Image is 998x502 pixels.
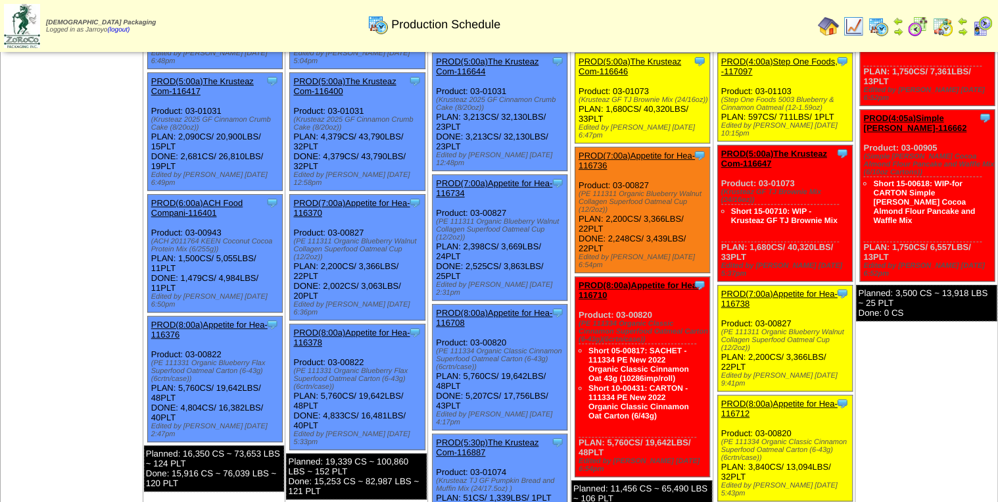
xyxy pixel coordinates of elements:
[436,347,567,371] div: (PE 111334 Organic Classic Cinnamon Superfood Oatmeal Carton (6-43g)(6crtn/case))
[721,372,852,388] div: Edited by [PERSON_NAME] [DATE] 9:41pm
[151,116,282,132] div: (Krusteaz 2025 GF Cinnamon Crumb Cake (8/20oz))
[436,438,538,457] a: PROD(5:30p)The Krusteaz Com-116887
[408,326,421,339] img: Tooltip
[151,320,268,339] a: PROD(8:00a)Appetite for Hea-116376
[693,149,706,162] img: Tooltip
[818,16,839,37] img: home.gif
[721,438,852,462] div: (PE 111334 Organic Classic Cinnamon Superfood Oatmeal Carton (6-43g)(6crtn/case))
[293,367,424,391] div: (PE 111331 Organic Blueberry Flax Superfood Oatmeal Carton (6-43g)(6crtn/case))
[408,196,421,209] img: Tooltip
[151,359,282,383] div: (PE 111331 Organic Blueberry Flax Superfood Oatmeal Carton (6-43g)(6crtn/case))
[579,124,709,139] div: Edited by [PERSON_NAME] [DATE] 6:47pm
[588,384,689,420] a: Short 10-00431: CARTON - 111334 PE New 2022 Organic Classic Cinnamon Oat Carton (6/43g)
[972,16,993,37] img: calendarcustomer.gif
[863,113,966,133] a: PROD(4:05a)Simple [PERSON_NAME]-116662
[147,73,282,191] div: Product: 03-01031 PLAN: 2,090CS / 20,900LBS / 15PLT DONE: 2,681CS / 26,810LBS / 19PLT
[290,324,425,450] div: Product: 03-00822 PLAN: 5,760CS / 19,642LBS / 48PLT DONE: 4,833CS / 16,481LBS / 40PLT
[4,4,40,48] img: zoroco-logo-small.webp
[957,16,968,26] img: arrowleft.gif
[721,328,852,352] div: (PE 111311 Organic Blueberry Walnut Collagen Superfood Oatmeal Cup (12/2oz))
[107,26,130,34] a: (logout)
[290,195,425,320] div: Product: 03-00827 PLAN: 2,200CS / 3,366LBS / 22PLT DONE: 2,002CS / 3,063LBS / 20PLT
[144,445,285,491] div: Planned: 16,350 CS ~ 73,653 LBS ~ 124 PLT Done: 15,916 CS ~ 76,039 LBS ~ 120 PLT
[293,430,424,446] div: Edited by [PERSON_NAME] [DATE] 5:33pm
[151,171,282,187] div: Edited by [PERSON_NAME] [DATE] 6:49pm
[436,96,567,112] div: (Krusteaz 2025 GF Cinnamon Crumb Cake (8/20oz))
[860,110,995,282] div: Product: 03-00905 PLAN: 1,750CS / 6,557LBS / 13PLT
[836,147,849,160] img: Tooltip
[863,262,994,278] div: Edited by [PERSON_NAME] [DATE] 6:52pm
[721,482,852,497] div: Edited by [PERSON_NAME] [DATE] 5:43pm
[873,179,975,225] a: Short 15-00618: WIP-for CARTON Simple [PERSON_NAME] Cocoa Almond Flour Pancake and Waffle Mix
[721,96,852,112] div: (Step One Foods 5003 Blueberry & Cinnamon Oatmeal (12-1.59oz)
[575,53,709,143] div: Product: 03-01073 PLAN: 1,680CS / 40,320LBS / 33PLT
[266,74,279,88] img: Tooltip
[579,151,695,170] a: PROD(7:00a)Appetite for Hea-116736
[721,122,852,138] div: Edited by [PERSON_NAME] [DATE] 10:15pm
[721,399,838,418] a: PROD(8:00a)Appetite for Hea-116712
[151,293,282,309] div: Edited by [PERSON_NAME] [DATE] 6:50pm
[588,346,689,383] a: Short 05-00817: SACHET - 111334 PE New 2022 Organic Classic Cinnamon Oat 43g (10286imp/roll)
[266,318,279,331] img: Tooltip
[433,305,567,430] div: Product: 03-00820 PLAN: 5,760CS / 19,642LBS / 48PLT DONE: 5,207CS / 17,756LBS / 43PLT
[147,316,282,442] div: Product: 03-00822 PLAN: 5,760CS / 19,642LBS / 48PLT DONE: 4,804CS / 16,382LBS / 40PLT
[693,55,706,68] img: Tooltip
[843,16,864,37] img: line_graph.gif
[436,178,552,198] a: PROD(7:00a)Appetite for Hea-116734
[436,57,538,76] a: PROD(5:00a)The Krusteaz Com-116644
[266,196,279,209] img: Tooltip
[721,188,852,204] div: (Krusteaz GF TJ Brownie Mix (24/16oz))
[863,153,994,176] div: (Simple [PERSON_NAME] Cocoa Almond Flour Pancake and Waffle Mix (6/10oz Cartons))
[579,57,681,76] a: PROD(5:00a)The Krusteaz Com-116646
[408,74,421,88] img: Tooltip
[836,55,849,68] img: Tooltip
[368,14,389,35] img: calendarprod.gif
[293,49,424,65] div: Edited by [PERSON_NAME] [DATE] 5:04pm
[293,238,424,261] div: (PE 111311 Organic Blueberry Walnut Collagen Superfood Oatmeal Cup (12/2oz))
[436,477,567,493] div: (Krusteaz TJ GF Pumpkin Bread and Muffin Mix (24/17.5oz) )
[579,280,700,300] a: PROD(8:00a)Appetite for Hea-116710
[907,16,928,37] img: calendarblend.gif
[286,453,427,499] div: Planned: 19,339 CS ~ 100,860 LBS ~ 152 PLT Done: 15,253 CS ~ 82,987 LBS ~ 121 PLT
[579,320,709,343] div: (PE 111334 Organic Classic Cinnamon Superfood Oatmeal Carton (6-43g)(6crtn/case))
[433,175,567,301] div: Product: 03-00827 PLAN: 2,398CS / 3,669LBS / 24PLT DONE: 2,525CS / 3,863LBS / 25PLT
[46,19,156,34] span: Logged in as Jarroyo
[717,286,852,391] div: Product: 03-00827 PLAN: 2,200CS / 3,366LBS / 22PLT
[551,55,564,68] img: Tooltip
[575,277,709,477] div: Product: 03-00820 PLAN: 5,760CS / 19,642LBS / 48PLT
[293,328,410,347] a: PROD(8:00a)Appetite for Hea-116378
[293,198,410,218] a: PROD(7:00a)Appetite for Hea-116370
[893,26,903,37] img: arrowright.gif
[436,151,567,167] div: Edited by [PERSON_NAME] [DATE] 12:48pm
[151,422,282,438] div: Edited by [PERSON_NAME] [DATE] 2:47pm
[147,195,282,313] div: Product: 03-00943 PLAN: 1,500CS / 5,055LBS / 11PLT DONE: 1,479CS / 4,984LBS / 11PLT
[957,26,968,37] img: arrowright.gif
[693,278,706,291] img: Tooltip
[721,149,827,168] a: PROD(5:00a)The Krusteaz Com-116647
[978,111,991,124] img: Tooltip
[293,116,424,132] div: (Krusteaz 2025 GF Cinnamon Crumb Cake (8/20oz))
[579,96,709,104] div: (Krusteaz GF TJ Brownie Mix (24/16oz))
[856,285,997,321] div: Planned: 3,500 CS ~ 13,918 LBS ~ 25 PLT Done: 0 CS
[436,218,567,241] div: (PE 111311 Organic Blueberry Walnut Collagen Superfood Oatmeal Cup (12/2oz))
[717,53,852,141] div: Product: 03-01103 PLAN: 597CS / 711LBS / 1PLT
[836,397,849,410] img: Tooltip
[551,306,564,319] img: Tooltip
[151,49,282,65] div: Edited by [PERSON_NAME] [DATE] 6:48pm
[293,171,424,187] div: Edited by [PERSON_NAME] [DATE] 12:58pm
[579,253,709,269] div: Edited by [PERSON_NAME] [DATE] 6:54pm
[717,145,852,282] div: Product: 03-01073 PLAN: 1,680CS / 40,320LBS / 33PLT
[575,147,709,273] div: Product: 03-00827 PLAN: 2,200CS / 3,366LBS / 22PLT DONE: 2,248CS / 3,439LBS / 22PLT
[46,19,156,26] span: [DEMOGRAPHIC_DATA] Packaging
[151,238,282,253] div: (ACH 2011764 KEEN Coconut Cocoa Protein Mix (6/255g))
[433,53,567,171] div: Product: 03-01031 PLAN: 3,213CS / 32,130LBS / 23PLT DONE: 3,213CS / 32,130LBS / 23PLT
[151,76,254,96] a: PROD(5:00a)The Krusteaz Com-116417
[436,281,567,297] div: Edited by [PERSON_NAME] [DATE] 2:31pm
[151,198,243,218] a: PROD(6:00a)ACH Food Compani-116401
[868,16,889,37] img: calendarprod.gif
[731,207,838,225] a: Short 15-00710: WIP - Krusteaz GF TJ Brownie Mix
[290,73,425,191] div: Product: 03-01031 PLAN: 4,379CS / 43,790LBS / 32PLT DONE: 4,379CS / 43,790LBS / 32PLT
[717,395,852,501] div: Product: 03-00820 PLAN: 3,840CS / 13,094LBS / 32PLT
[293,76,396,96] a: PROD(5:00a)The Krusteaz Com-116400
[721,262,852,278] div: Edited by [PERSON_NAME] [DATE] 5:37pm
